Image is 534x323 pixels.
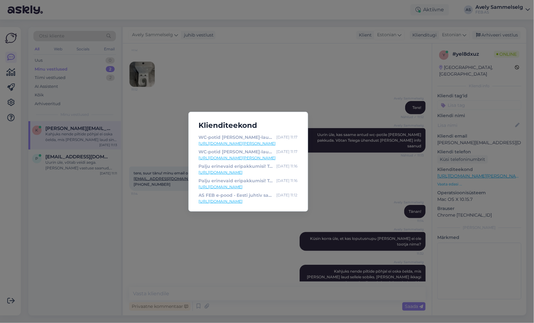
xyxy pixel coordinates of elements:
div: [DATE] 11:17 [277,134,298,141]
div: Palju erinevaid eripakkumisi! Tooted kohe laos olemas. Tasuta tarne alates 499€. [199,163,274,170]
div: Palju erinevaid eripakkumisi! Tooted kohe laos olemas. Tasuta tarne alates 499€. [199,177,274,184]
a: [URL][DOMAIN_NAME] [199,184,298,190]
div: [DATE] 11:17 [277,148,298,155]
div: WC-potid [PERSON_NAME]-lauad FEB-st! Tooted kohe saadaval. [199,148,274,155]
a: [URL][DOMAIN_NAME] [199,170,298,175]
div: [DATE] 11:16 [277,163,298,170]
div: AS FEB e-pood - Eesti juhtiv sanitaartehnika müüja! [199,192,274,199]
h5: Klienditeekond [194,120,303,131]
a: [URL][DOMAIN_NAME][PERSON_NAME] [199,155,298,161]
div: [DATE] 11:12 [277,192,298,199]
div: [DATE] 11:16 [277,177,298,184]
a: [URL][DOMAIN_NAME] [199,199,298,204]
a: [URL][DOMAIN_NAME][PERSON_NAME] [199,141,298,146]
div: WC-potid [PERSON_NAME]-lauad FEB-st! Tooted kohe saadaval. [199,134,274,141]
